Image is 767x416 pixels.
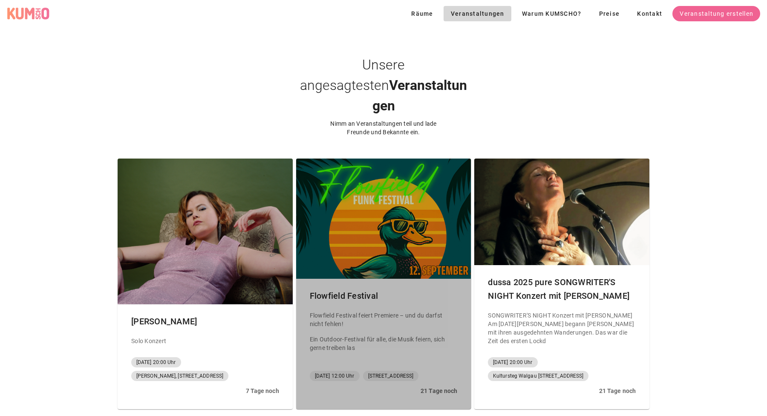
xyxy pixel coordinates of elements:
div: Solo Konzert [131,337,166,345]
div: Nimm an Veranstaltungen teil und lade Freunde und Bekannte ein. [320,119,447,136]
span: [STREET_ADDRESS] [368,371,413,381]
span: [DATE] 20:00 Uhr [136,357,176,367]
span: Preise [598,10,620,17]
b: 7 Tage noch [246,387,279,394]
span: Kontakt [637,10,662,17]
a: Veranstaltungen [444,6,511,21]
a: Räume [404,9,444,17]
span: Veranstaltung erstellen [679,10,753,17]
div: Flowfield Festival [303,282,464,309]
h1: Veranstaltungen [298,55,469,116]
div: KUMSCHO Logo [7,7,49,20]
span: Warum KUMSCHO? [522,10,582,17]
span: [PERSON_NAME], [STREET_ADDRESS] [136,371,223,381]
div: SONGWRITER'S NIGHT Konzert mit [PERSON_NAME] Am [DATE][PERSON_NAME] begann [PERSON_NAME] mit ihre... [488,311,636,345]
a: Warum KUMSCHO? [515,6,588,21]
p: Flowfield Festival feiert Premiere – und du darfst nicht fehlen! [310,311,458,328]
b: 21 Tage noch [421,387,457,394]
span: Räume [411,10,433,17]
div: [PERSON_NAME] [124,308,286,335]
span: [DATE] 12:00 Uhr [315,371,355,381]
div: dussa 2025 pure SONGWRITER'S NIGHT Konzert mit [PERSON_NAME] [481,269,643,309]
b: 21 Tage noch [599,387,636,394]
a: Kontakt [630,6,669,21]
span: Kultursteg Walgau [STREET_ADDRESS] [493,371,583,381]
a: Veranstaltung erstellen [672,6,760,21]
span: [DATE] 20:00 Uhr [493,357,533,367]
button: Räume [404,6,440,21]
a: Preise [591,6,626,21]
span: Veranstaltungen [450,10,505,17]
p: Ein Outdoor-Festival für alle, die Musik feiern, sich gerne treiben las [310,335,458,352]
a: KUMSCHO Logo [7,7,53,20]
